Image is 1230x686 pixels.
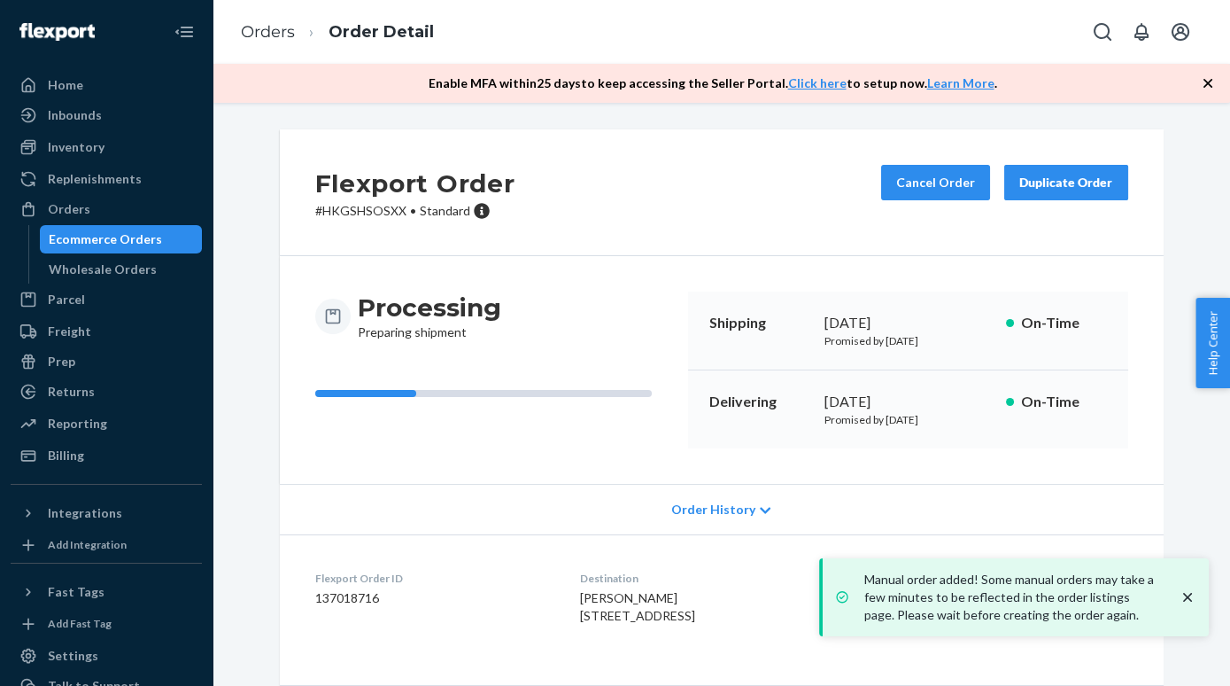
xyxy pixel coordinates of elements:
[11,347,202,376] a: Prep
[1021,313,1107,333] p: On-Time
[48,323,91,340] div: Freight
[48,106,102,124] div: Inbounds
[11,165,202,193] a: Replenishments
[11,378,202,406] a: Returns
[48,504,122,522] div: Integrations
[40,225,203,253] a: Ecommerce Orders
[11,317,202,346] a: Freight
[788,75,847,90] a: Click here
[863,571,1161,624] p: Manual order added! Some manual orders may take a few minutes to be reflected in the order listin...
[48,537,127,552] div: Add Integration
[671,501,755,518] span: Order History
[11,441,202,470] a: Billing
[48,353,75,370] div: Prep
[709,392,810,412] p: Delivering
[227,6,448,58] ol: breadcrumbs
[48,383,95,401] div: Returns
[11,409,202,438] a: Reporting
[48,170,142,188] div: Replenishments
[358,292,501,324] h3: Processing
[315,589,552,607] dd: 137018716
[1085,14,1120,50] button: Open Search Box
[1195,298,1230,388] button: Help Center
[166,14,202,50] button: Close Navigation
[48,415,107,433] div: Reporting
[11,534,202,556] a: Add Integration
[358,292,501,341] div: Preparing shipment
[11,195,202,223] a: Orders
[1021,392,1107,412] p: On-Time
[1163,14,1198,50] button: Open account menu
[19,23,95,41] img: Flexport logo
[580,571,844,586] dt: Destination
[1179,589,1196,606] svg: close toast
[315,165,515,202] h2: Flexport Order
[49,230,162,248] div: Ecommerce Orders
[11,613,202,635] a: Add Fast Tag
[824,333,992,348] p: Promised by [DATE]
[824,392,992,412] div: [DATE]
[881,165,990,200] button: Cancel Order
[315,202,515,220] p: # HKGSHSOSXX
[48,200,90,218] div: Orders
[11,71,202,99] a: Home
[48,447,84,464] div: Billing
[49,261,157,278] div: Wholesale Orders
[410,203,416,218] span: •
[48,616,112,631] div: Add Fast Tag
[11,285,202,314] a: Parcel
[580,590,695,623] span: [PERSON_NAME] [STREET_ADDRESS]
[11,642,202,670] a: Settings
[824,412,992,427] p: Promised by [DATE]
[11,101,202,129] a: Inbounds
[48,138,104,156] div: Inventory
[315,571,552,586] dt: Flexport Order ID
[927,75,994,90] a: Learn More
[48,647,98,665] div: Settings
[241,22,295,42] a: Orders
[48,583,104,601] div: Fast Tags
[709,313,810,333] p: Shipping
[48,291,85,308] div: Parcel
[1019,174,1113,191] div: Duplicate Order
[1004,165,1128,200] button: Duplicate Order
[11,578,202,606] button: Fast Tags
[11,499,202,527] button: Integrations
[824,313,992,333] div: [DATE]
[420,203,470,218] span: Standard
[329,22,434,42] a: Order Detail
[11,133,202,161] a: Inventory
[48,76,83,94] div: Home
[429,74,997,92] p: Enable MFA within 25 days to keep accessing the Seller Portal. to setup now. .
[40,255,203,284] a: Wholesale Orders
[1124,14,1159,50] button: Open notifications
